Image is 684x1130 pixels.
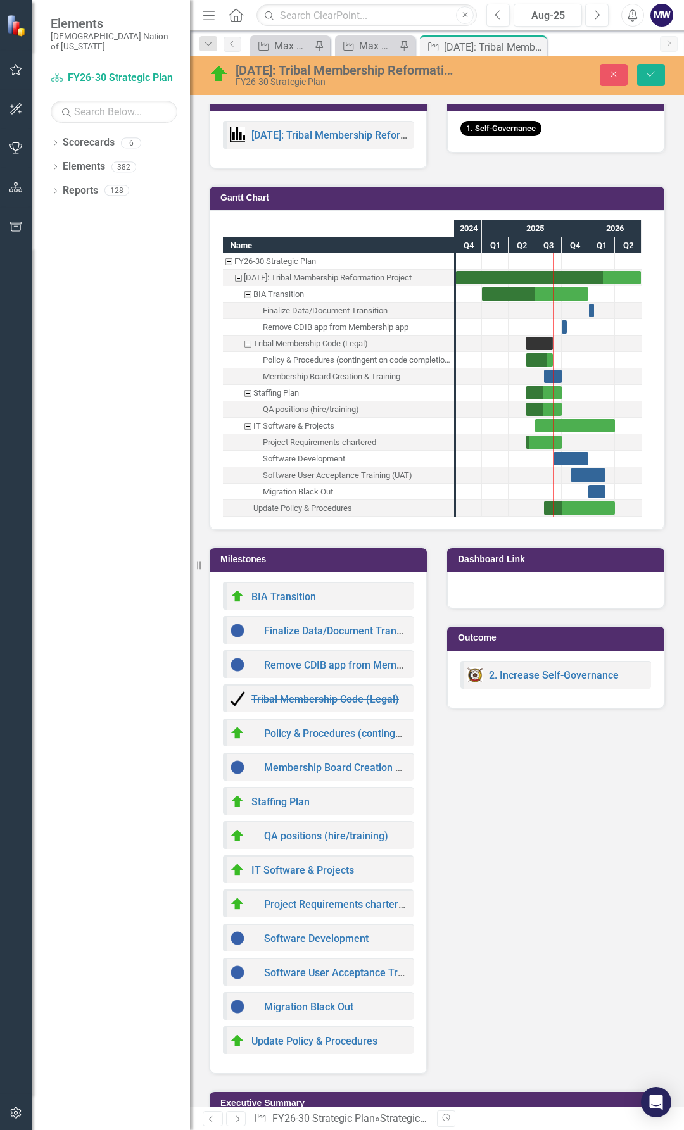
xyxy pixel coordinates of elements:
[482,237,509,254] div: Q1
[230,999,245,1014] img: Not Started
[230,862,245,877] img: On Target
[544,370,562,383] div: Task: Start date: 2025-08-01 End date: 2025-10-01
[223,484,454,500] div: Migration Black Out
[223,270,454,286] div: 2.1.14: Tribal Membership Reformation Project
[482,220,588,237] div: 2025
[223,286,454,303] div: BIA Transition
[263,319,408,336] div: Remove CDIB app from Membership app
[223,286,454,303] div: Task: Start date: 2025-01-01 End date: 2025-12-31
[54,74,425,89] li: [DATE] project team met with BIA and reviewed all updates.
[223,319,454,336] div: Remove CDIB app from Membership app
[253,286,304,303] div: BIA Transition
[51,71,177,85] a: FY26-30 Strategic Plan
[223,352,454,368] div: Policy & Procedures (contingent on code completion)
[251,129,490,141] a: [DATE]: Tribal Membership Reformation Project KPIs
[230,657,245,672] img: Not Started
[509,237,535,254] div: Q2
[230,828,245,843] img: On Target
[264,932,369,945] a: Software Development
[264,659,450,671] a: Remove CDIB app from Membership app
[264,625,421,637] a: Finalize Data/Document Transition
[223,500,454,517] div: Task: Start date: 2025-08-01 End date: 2026-03-31
[482,287,588,301] div: Task: Start date: 2025-01-01 End date: 2025-12-31
[518,8,578,23] div: Aug-25
[51,16,177,31] span: Elements
[3,5,199,16] strong: Bureau of Indian Affairs (BIA) Transition:
[230,760,245,775] img: Not Started
[230,589,245,604] img: On Target
[209,64,229,84] img: On Target
[51,31,177,52] small: [DEMOGRAPHIC_DATA] Nation of [US_STATE]
[223,484,454,500] div: Task: Start date: 2026-01-01 End date: 2026-02-28
[223,336,454,352] div: Tribal Membership Code (Legal)
[223,385,454,401] div: Task: Start date: 2025-06-01 End date: 2025-10-01
[263,434,376,451] div: Project Requirements chartered
[220,555,421,564] h3: Milestones
[264,762,441,774] a: Membership Board Creation & Training
[338,38,396,54] a: Max SO's
[254,1112,427,1126] div: » »
[223,418,454,434] div: Task: Start date: 2025-07-01 End date: 2026-03-31
[251,1035,377,1047] a: Update Policy & Procedures
[263,451,345,467] div: Software Development
[230,725,245,741] img: On Target
[230,623,245,638] img: Not Started
[63,184,98,198] a: Reports
[263,467,412,484] div: Software User Acceptance Training (UAT)
[456,271,641,284] div: Task: Start date: 2024-10-01 End date: 2026-06-29
[223,368,454,385] div: Membership Board Creation & Training
[264,898,410,910] a: Project Requirements chartered
[380,1112,469,1124] a: Strategic Objectives
[253,38,311,54] a: Max SO's
[444,39,543,55] div: [DATE]: Tribal Membership Reformation Project
[251,693,399,705] a: Tribal Membership Code (Legal)
[223,418,454,434] div: IT Software & Projects
[489,669,619,681] a: 2. Increase Self-Governance
[223,467,454,484] div: Task: Start date: 2025-11-01 End date: 2026-02-28
[263,401,359,418] div: QA positions (hire/training)
[223,385,454,401] div: Staffing Plan
[6,15,28,37] img: ClearPoint Strategy
[223,237,454,253] div: Name
[251,864,354,876] a: IT Software & Projects
[230,965,245,980] img: Not Started
[104,185,129,196] div: 128
[456,237,482,254] div: Q4
[251,591,316,603] a: BIA Transition
[256,4,477,27] input: Search ClearPoint...
[223,401,454,418] div: Task: Start date: 2025-06-01 End date: 2025-10-01
[251,796,310,808] a: Staffing Plan
[526,386,562,399] div: Task: Start date: 2025-06-01 End date: 2025-10-01
[223,434,454,451] div: Task: Start date: 2025-06-01 End date: 2025-09-30
[460,121,541,137] span: 1. Self-Governance
[236,77,453,87] div: FY26-30 Strategic Plan
[230,127,245,142] img: Performance Management
[588,237,615,254] div: Q1
[526,403,562,416] div: Task: Start date: 2025-06-01 End date: 2025-10-01
[264,1001,353,1013] a: Migration Black Out
[54,30,385,41] span: [DATE], Meeting confirming next steps of confirming information in the FA.
[456,220,482,237] div: 2024
[223,270,454,286] div: Task: Start date: 2024-10-01 End date: 2026-06-29
[264,727,505,739] a: Policy & Procedures (contingent on code completion)
[458,555,658,564] h3: Dashboard Link
[51,101,177,123] input: Search Below...
[230,691,245,706] img: Completed
[223,500,454,517] div: Update Policy & Procedures
[535,237,562,254] div: Q3
[63,160,105,174] a: Elements
[589,304,594,317] div: Task: Start date: 2026-01-02 End date: 2026-01-02
[223,467,454,484] div: Software User Acceptance Training (UAT)
[641,1087,671,1117] div: Open Intercom Messenger
[359,38,396,54] div: Max SO's
[223,401,454,418] div: QA positions (hire/training)
[253,385,299,401] div: Staffing Plan
[54,44,425,74] li: Document and Data Transfer was approved with final decision being to complete as soon as possible.
[234,253,316,270] div: FY26-30 Strategic Plan
[272,1112,375,1124] a: FY26-30 Strategic Plan
[253,418,334,434] div: IT Software & Projects
[253,336,368,352] div: Tribal Membership Code (Legal)
[467,667,483,682] img: Focus Area
[223,253,454,270] div: Task: FY26-30 Strategic Plan Start date: 2024-10-01 End date: 2024-10-02
[588,220,642,237] div: 2026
